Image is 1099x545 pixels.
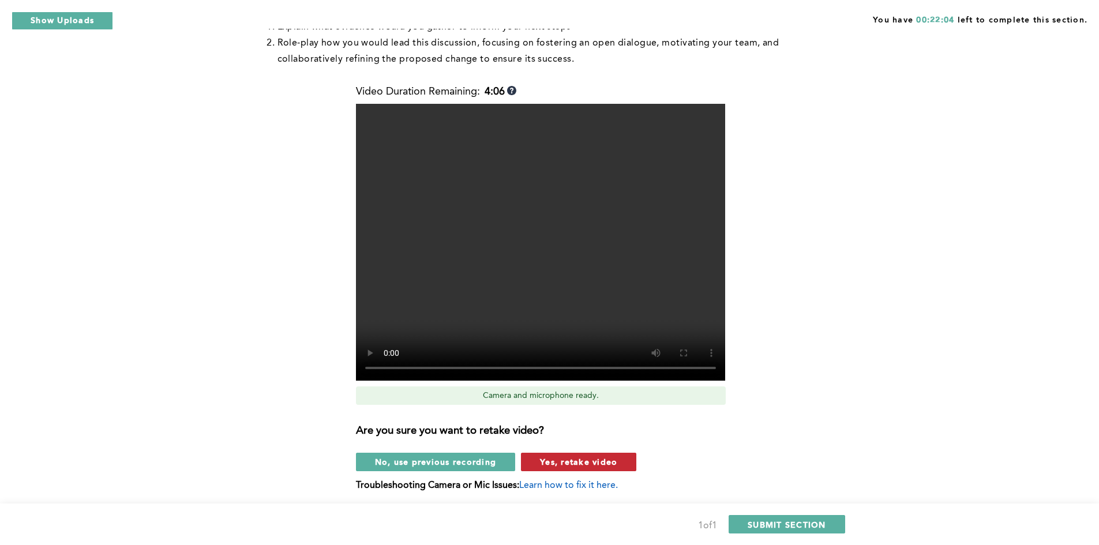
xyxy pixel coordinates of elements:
[729,515,845,533] button: SUBMIT SECTION
[356,386,726,405] div: Camera and microphone ready.
[916,16,954,24] span: 00:22:04
[277,39,782,64] span: Role-play how you would lead this discussion, focusing on fostering an open dialogue, motivating ...
[485,86,505,98] b: 4:06
[521,453,636,471] button: Yes, retake video
[375,456,497,467] span: No, use previous recording
[873,12,1087,26] span: You have left to complete this section.
[748,519,826,530] span: SUBMIT SECTION
[12,12,113,30] button: Show Uploads
[540,456,617,467] span: Yes, retake video
[356,481,519,490] b: Troubleshooting Camera or Mic Issues:
[356,453,516,471] button: No, use previous recording
[356,86,516,98] div: Video Duration Remaining:
[519,481,618,490] span: Learn how to fix it here.
[356,425,739,438] h3: Are you sure you want to retake video?
[698,518,717,534] div: 1 of 1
